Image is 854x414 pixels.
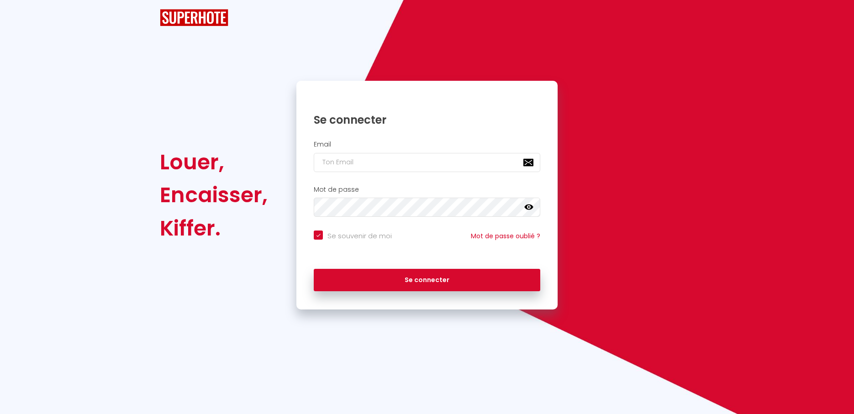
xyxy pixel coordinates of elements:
[314,153,540,172] input: Ton Email
[314,113,540,127] h1: Se connecter
[471,231,540,241] a: Mot de passe oublié ?
[314,269,540,292] button: Se connecter
[160,146,268,178] div: Louer,
[160,178,268,211] div: Encaisser,
[160,9,228,26] img: SuperHote logo
[314,141,540,148] h2: Email
[160,212,268,245] div: Kiffer.
[314,186,540,194] h2: Mot de passe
